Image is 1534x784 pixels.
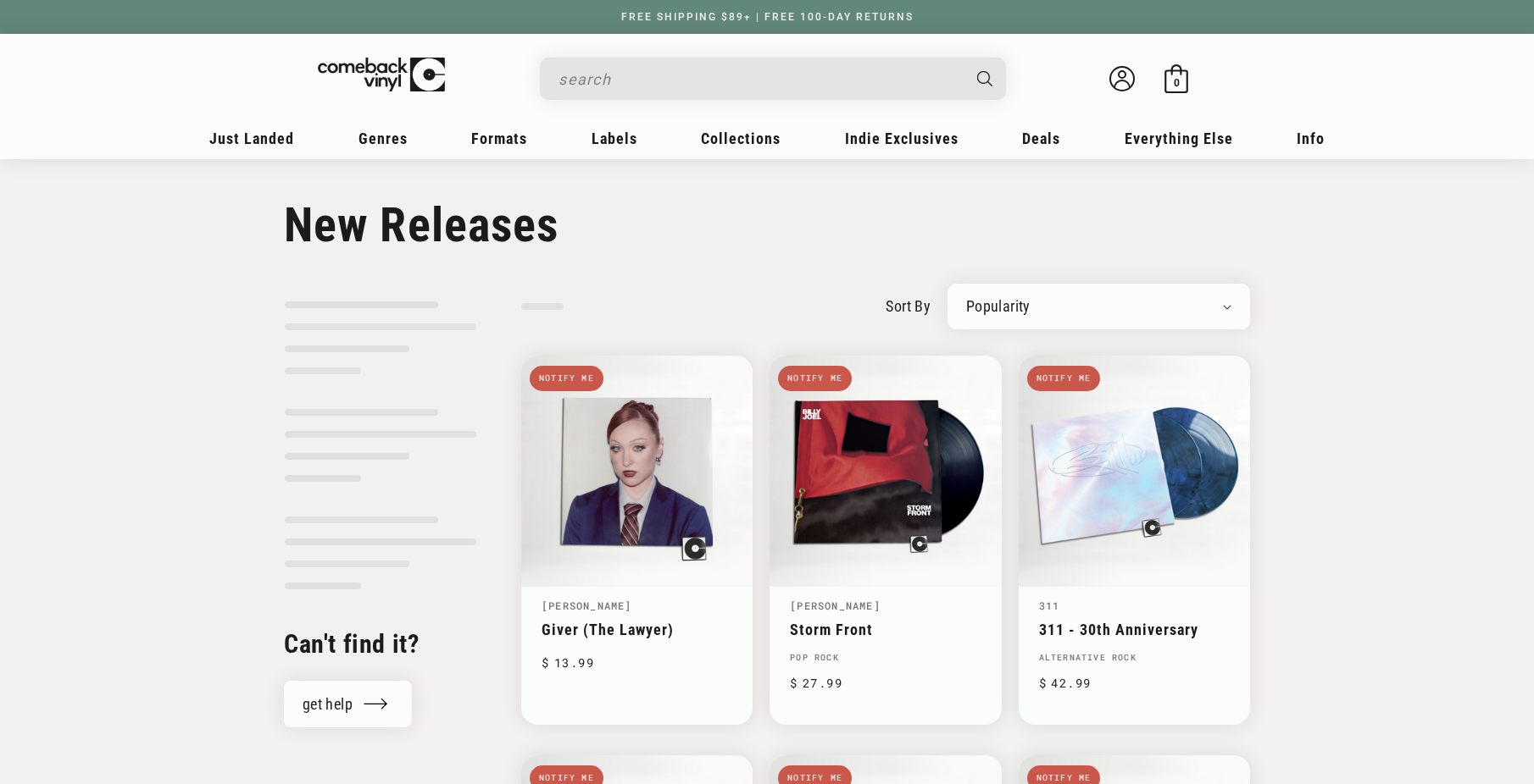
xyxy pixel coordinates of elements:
span: 0 [1174,76,1180,89]
span: Indie Exclusives [845,130,959,147]
span: Labels [592,130,637,147]
a: FREE SHIPPING $89+ | FREE 100-DAY RETURNS [604,11,931,23]
h1: New Releases [284,197,1250,253]
span: Just Landed [209,130,294,147]
button: Search [963,58,1009,100]
span: Collections [701,130,781,147]
a: Giver (The Lawyer) [542,621,732,638]
input: search [559,62,960,97]
a: Storm Front [790,621,981,638]
span: Everything Else [1125,130,1233,147]
a: get help [284,681,412,727]
a: 311 [1039,599,1060,612]
a: [PERSON_NAME] [542,599,632,612]
div: Search [540,58,1006,100]
label: sort by [886,295,931,317]
span: Formats [471,130,527,147]
h2: Can't find it? [284,627,477,660]
span: Deals [1022,130,1060,147]
a: [PERSON_NAME] [790,599,881,612]
span: Info [1297,130,1325,147]
span: Genres [358,130,408,147]
a: 311 - 30th Anniversary [1039,621,1230,638]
